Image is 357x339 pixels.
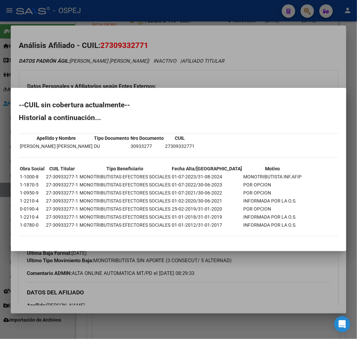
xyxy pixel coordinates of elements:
[171,205,242,213] td: 25-02-2019/31-01-2020
[19,221,45,229] td: 1-0780-0
[46,213,79,221] td: 27-30933277-1
[79,165,171,172] th: Tipo Beneficiario
[243,165,302,172] th: Motivo
[243,181,302,188] td: POR OPCION
[79,205,171,213] td: MONOTRIBUTISTAS EFECTORES SOCIALES
[79,213,171,221] td: MONOTRIBUTISTAS EFECTORES SOCIALES
[243,197,302,205] td: INFORMADA POR LA O.S.
[46,205,79,213] td: 27-30933277-1
[165,134,195,142] th: CUIL
[46,165,79,172] th: CUIL Titular
[171,213,242,221] td: 01-01-2018/31-01-2019
[243,221,302,229] td: INFORMADA POR LA O.S.
[46,173,79,180] td: 27-30933277-1
[171,165,242,172] th: Fecha Alta/[GEOGRAPHIC_DATA]
[46,181,79,188] td: 27-30933277-1
[165,143,195,150] td: 27309332771
[19,102,338,108] h2: --CUIL sin cobertura actualmente--
[79,189,171,196] td: MONOTRIBUTISTAS EFECTORES SOCIALES
[243,205,302,213] td: POR OPCION
[19,197,45,205] td: 1-2210-4
[171,221,242,229] td: 01-01-2012/31-01-2017
[19,143,93,150] td: [PERSON_NAME] [PERSON_NAME]
[243,213,302,221] td: INFORMADA POR LA O.S.
[171,173,242,180] td: 01-07-2023/31-08-2024
[171,181,242,188] td: 01-07-2022/30-06-2023
[46,197,79,205] td: 27-30933277-1
[171,189,242,196] td: 01-07-2021/30-06-2022
[243,189,302,196] td: POR OPCION
[19,189,45,196] td: 1-0950-9
[79,181,171,188] td: MONOTRIBUTISTAS EFECTORES SOCIALES
[79,197,171,205] td: MONOTRIBUTISTAS EFECTORES SOCIALES
[130,143,164,150] td: 30933277
[19,173,45,180] td: 1-1000-8
[79,221,171,229] td: MONOTRIBUTISTAS EFECTORES SOCIALES
[171,197,242,205] td: 01-02-2020/30-06-2021
[46,189,79,196] td: 27-30933277-1
[79,173,171,180] td: MONOTRIBUTISTAS EFECTORES SOCIALES
[130,134,164,142] th: Nro Documento
[94,143,130,150] td: DU
[46,221,79,229] td: 27-30933277-1
[19,181,45,188] td: 1-1870-5
[19,213,45,221] td: 1-2210-4
[19,165,45,172] th: Obra Social
[94,134,130,142] th: Tipo Documento
[19,205,45,213] td: 0-0190-4
[19,114,338,121] h2: Historial a continuación...
[19,134,93,142] th: Apellido y Nombre
[334,316,350,332] div: Open Intercom Messenger
[243,173,302,180] td: MONOTRIBUTISTA INF.AFIP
